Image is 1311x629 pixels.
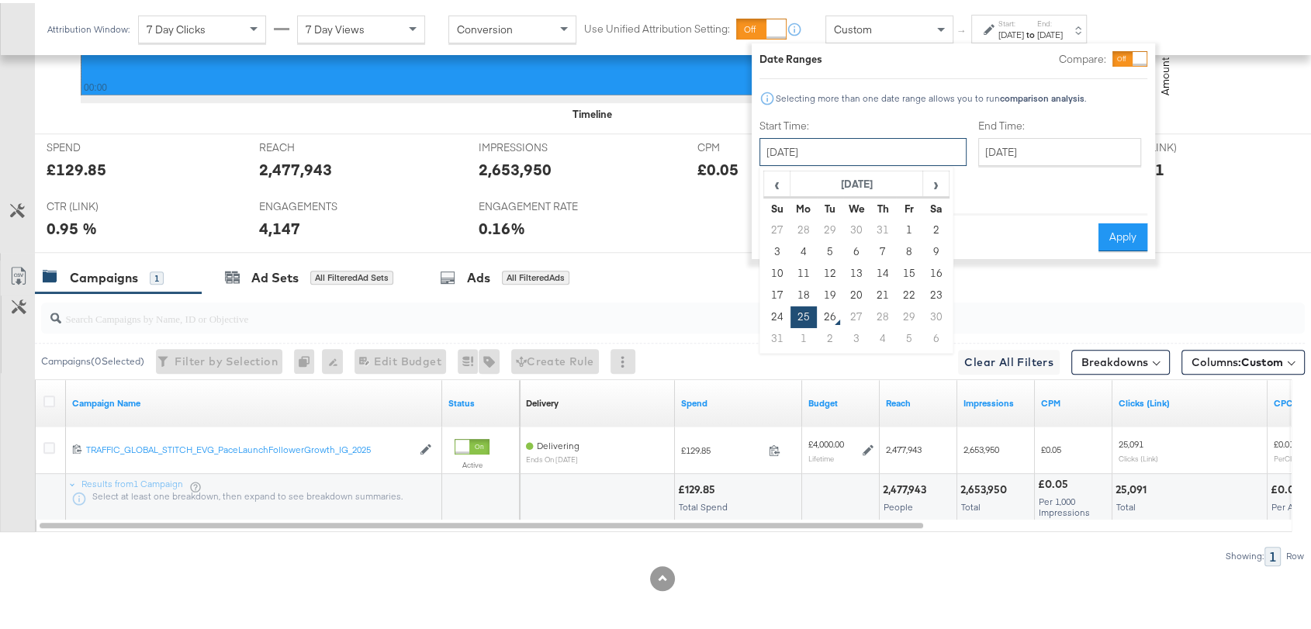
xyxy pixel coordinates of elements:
[922,260,949,282] td: 16
[1225,548,1264,558] div: Showing:
[310,268,393,282] div: All Filtered Ad Sets
[86,441,412,453] div: TRAFFIC_GLOBAL_STITCH_EVG_PaceLaunchFollowerGrowth_IG_2025
[1059,49,1106,64] label: Compare:
[843,325,870,347] td: 3
[448,394,514,406] a: Shows the current state of your Ad Campaign.
[1285,548,1305,558] div: Row
[843,303,870,325] td: 27
[843,195,870,216] th: We
[72,394,436,406] a: Your campaign name.
[964,350,1053,369] span: Clear All Filters
[843,238,870,260] td: 6
[817,216,843,238] td: 29
[294,346,322,371] div: 0
[896,260,922,282] td: 15
[998,16,1024,26] label: Start:
[790,282,817,303] td: 18
[1116,498,1136,510] span: Total
[502,268,569,282] div: All Filtered Ads
[47,214,97,237] div: 0.95 %
[457,19,513,33] span: Conversion
[47,155,106,178] div: £129.85
[1123,137,1240,152] span: CPC (LINK)
[697,137,814,152] span: CPM
[870,325,896,347] td: 4
[922,303,949,325] td: 30
[479,214,525,237] div: 0.16%
[1119,394,1261,406] a: The number of clicks on links appearing on your ad or Page that direct people to your sites off F...
[883,479,931,494] div: 2,477,943
[870,260,896,282] td: 14
[572,104,612,119] div: Timeline
[896,282,922,303] td: 22
[259,214,300,237] div: 4,147
[61,294,1190,324] input: Search Campaigns by Name, ID or Objective
[251,266,299,284] div: Ad Sets
[790,238,817,260] td: 4
[922,216,949,238] td: 2
[537,437,579,448] span: Delivering
[764,216,790,238] td: 27
[1181,347,1305,372] button: Columns:Custom
[817,195,843,216] th: Tu
[764,282,790,303] td: 17
[896,303,922,325] td: 29
[978,116,1147,130] label: End Time:
[526,394,559,406] div: Delivery
[764,303,790,325] td: 24
[790,195,817,216] th: Mo
[697,155,739,178] div: £0.05
[843,260,870,282] td: 13
[817,260,843,282] td: 12
[896,216,922,238] td: 1
[817,303,843,325] td: 26
[922,195,949,216] th: Sa
[870,238,896,260] td: 7
[526,394,559,406] a: Reflects the ability of your Ad Campaign to achieve delivery based on ad states, schedule and bud...
[1041,394,1106,406] a: The average cost you've paid to have 1,000 impressions of your ad.
[886,394,951,406] a: The number of people your ad was served to.
[1119,451,1158,460] sub: Clicks (Link)
[678,479,720,494] div: £129.85
[870,195,896,216] th: Th
[47,196,163,211] span: CTR (LINK)
[259,196,375,211] span: ENGAGEMENTS
[1274,435,1294,447] span: £0.01
[922,282,949,303] td: 23
[41,351,144,365] div: Campaigns ( 0 Selected)
[479,137,595,152] span: IMPRESSIONS
[1116,479,1151,494] div: 25,091
[584,19,730,33] label: Use Unified Attribution Setting:
[963,441,999,452] span: 2,653,950
[870,282,896,303] td: 21
[1241,352,1283,366] span: Custom
[764,238,790,260] td: 3
[960,479,1012,494] div: 2,653,950
[47,21,130,32] div: Attribution Window:
[808,394,873,406] a: The maximum amount you're willing to spend on your ads, on average each day or over the lifetime ...
[86,441,412,454] a: TRAFFIC_GLOBAL_STITCH_EVG_PaceLaunchFollowerGrowth_IG_2025
[998,26,1024,38] div: [DATE]
[922,238,949,260] td: 9
[896,325,922,347] td: 5
[479,155,552,178] div: 2,653,950
[886,441,922,452] span: 2,477,943
[479,196,595,211] span: ENGAGEMENT RATE
[834,19,872,33] span: Custom
[924,169,948,192] span: ›
[1038,474,1073,489] div: £0.05
[1264,544,1281,563] div: 1
[1024,26,1037,37] strong: to
[896,195,922,216] th: Fr
[764,195,790,216] th: Su
[1119,435,1143,447] span: 25,091
[259,155,332,178] div: 2,477,943
[817,325,843,347] td: 2
[884,498,913,510] span: People
[455,457,489,467] label: Active
[817,238,843,260] td: 5
[1098,220,1147,248] button: Apply
[70,266,138,284] div: Campaigns
[1271,479,1303,494] div: £0.01
[808,451,834,460] sub: Lifetime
